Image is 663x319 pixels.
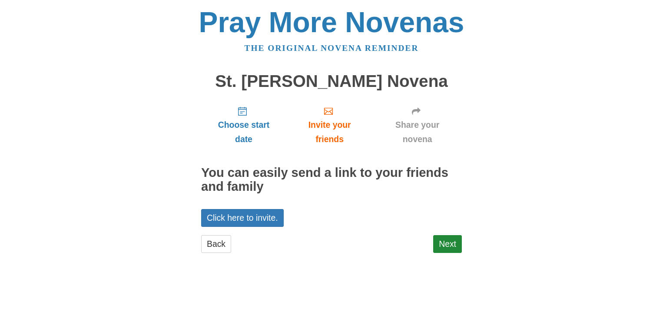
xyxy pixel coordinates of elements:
span: Share your novena [381,118,453,146]
span: Invite your friends [295,118,364,146]
a: Share your novena [373,99,462,151]
h2: You can easily send a link to your friends and family [201,166,462,194]
h1: St. [PERSON_NAME] Novena [201,72,462,91]
a: Choose start date [201,99,286,151]
a: Click here to invite. [201,209,284,227]
a: Pray More Novenas [199,6,464,38]
a: Back [201,235,231,253]
a: Invite your friends [286,99,373,151]
a: Next [433,235,462,253]
a: The original novena reminder [245,43,419,53]
span: Choose start date [210,118,278,146]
